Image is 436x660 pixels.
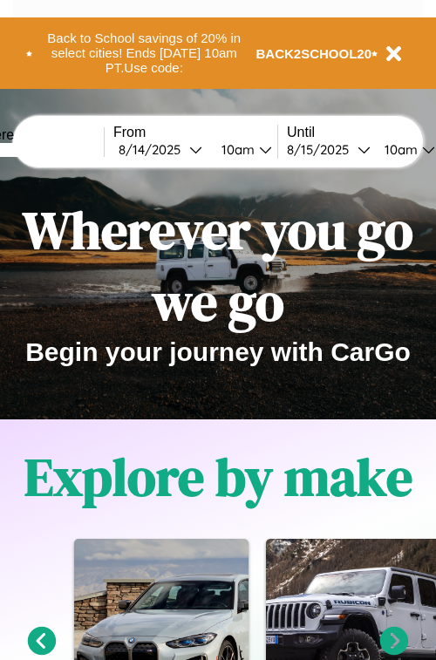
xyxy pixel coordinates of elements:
div: 8 / 15 / 2025 [287,141,358,158]
div: 10am [376,141,422,158]
b: BACK2SCHOOL20 [256,46,372,61]
button: 10am [208,140,277,159]
div: 8 / 14 / 2025 [119,141,189,158]
button: 8/14/2025 [113,140,208,159]
div: 10am [213,141,259,158]
label: From [113,125,277,140]
h1: Explore by make [24,441,412,513]
button: Back to School savings of 20% in select cities! Ends [DATE] 10am PT.Use code: [32,26,256,80]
